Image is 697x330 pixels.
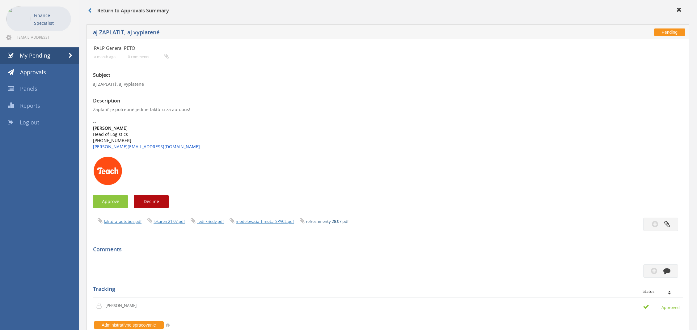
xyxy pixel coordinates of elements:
[154,219,185,224] a: lekaren 21.07.pdf
[306,219,348,224] a: refreshmenty 28.07.pdf
[93,72,683,78] h3: Subject
[93,131,128,137] span: Head of Logistics
[654,28,685,36] span: Pending
[197,219,224,224] a: Tedi-kriedy.pdf
[93,246,678,253] h5: Comments
[94,54,116,59] small: a month ago
[104,219,142,224] a: faktúra_autobus.pdf
[93,81,683,87] p: aj ZAPLATIŤ, aj vyplatené
[105,303,141,309] p: [PERSON_NAME]
[88,8,169,14] h3: Return to Approvals Summary
[20,52,50,59] span: My Pending
[236,219,294,224] a: modelovacia_hmota_SPACE.pdf
[93,286,678,292] h5: Tracking
[93,195,128,208] button: Approve
[93,144,200,150] a: [PERSON_NAME][EMAIL_ADDRESS][DOMAIN_NAME]
[128,54,169,59] small: 0 comments...
[93,137,131,143] span: [PHONE_NUMBER]
[20,68,46,76] span: Approvals
[94,321,164,329] span: Administratívne spracovanie
[643,304,680,310] small: Approved
[93,106,683,113] div: Zaplatiť je potrebné jedine faktúru za autobus!
[20,119,39,126] span: Log out
[34,11,68,27] p: Finance Specialist
[17,35,70,40] span: [EMAIL_ADDRESS][DOMAIN_NAME]
[93,156,123,186] img: AIorK4xSa6t3Lh7MmhAzFFglIwwqhVIS900l1I_z8FnkFtdJm_FuW2-nIvdGWjvNSCHpIDgwwphNxII
[93,119,96,125] span: --
[93,125,128,131] b: [PERSON_NAME]
[643,289,678,293] div: Status
[94,46,584,51] h4: PALP General PETO
[20,102,40,109] span: Reports
[134,195,169,208] button: Decline
[20,85,37,92] span: Panels
[93,98,683,104] h3: Description
[93,29,507,37] h5: aj ZAPLATIŤ, aj vyplatené
[96,303,105,309] img: user-icon.png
